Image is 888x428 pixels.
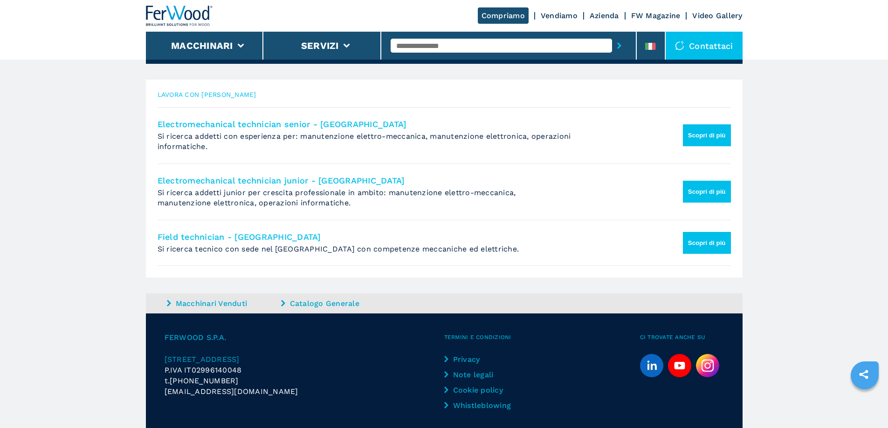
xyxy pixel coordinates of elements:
p: Si ricerca tecnico con sede nel [GEOGRAPHIC_DATA] con competenze meccaniche ed elettriche. [158,244,571,254]
a: Compriamo [478,7,529,24]
a: youtube [668,354,691,377]
li: Electromechanical Technician Senior - Italy [158,107,731,164]
h4: Electromechanical technician junior - [GEOGRAPHIC_DATA] [158,175,675,186]
a: Cookie policy [444,385,522,395]
span: [STREET_ADDRESS] [165,355,240,364]
span: [EMAIL_ADDRESS][DOMAIN_NAME] [165,386,298,397]
span: P.IVA IT02996140048 [165,366,242,374]
span: [PHONE_NUMBER] [170,375,239,386]
a: [STREET_ADDRESS] [165,354,444,365]
button: submit-button [612,35,626,56]
div: t. [165,375,444,386]
button: Scopri di più [683,124,731,146]
button: Macchinari [171,40,233,51]
a: Azienda [590,11,619,20]
span: lavora con [PERSON_NAME] [158,91,731,98]
li: Electromechanical Technician Junior - Italy [158,164,731,220]
button: Servizi [301,40,339,51]
li: Field Technician - UK [158,220,731,266]
span: FERWOOD S.P.A. [165,332,444,343]
a: Whistleblowing [444,400,522,411]
a: sharethis [852,363,875,386]
a: Catalogo Generale [281,298,393,309]
a: linkedin [640,354,663,377]
span: Si ricerca addetti con esperienza per: manutenzione elettro-meccanica, manutenzione elettronica, ... [158,132,571,151]
a: Video Gallery [692,11,742,20]
a: Macchinari Venduti [167,298,279,309]
a: Privacy [444,354,522,365]
img: Ferwood [146,6,213,26]
span: Ci trovate anche su [640,332,724,343]
img: Instagram [696,354,719,377]
span: Si ricerca addetti junior per crescita professionale in ambito: manutenzione elettro-meccanica, m... [158,188,516,207]
span: Termini e condizioni [444,332,640,343]
h4: Electromechanical technician senior - [GEOGRAPHIC_DATA] [158,119,675,129]
button: Scopri di più [683,232,731,254]
a: Note legali [444,369,522,380]
div: Contattaci [666,32,743,60]
a: FW Magazine [631,11,681,20]
a: Vendiamo [541,11,578,20]
button: Scopri di più [683,181,731,203]
iframe: Chat [848,386,881,421]
h4: Field technician - [GEOGRAPHIC_DATA] [158,231,675,242]
img: Contattaci [675,41,684,50]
